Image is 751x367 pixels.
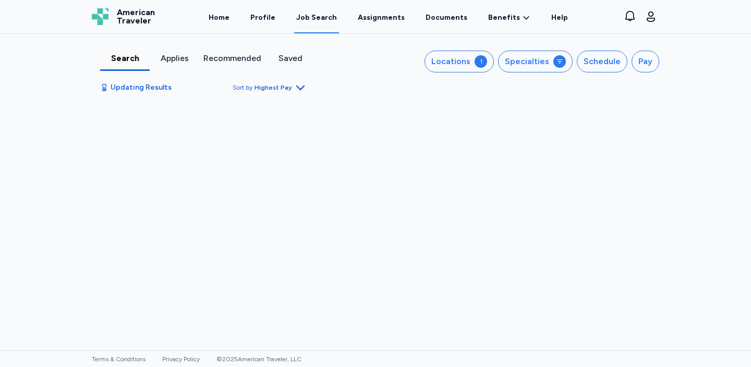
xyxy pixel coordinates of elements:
[638,55,652,68] div: Pay
[425,51,494,72] button: Locations1
[505,55,549,68] div: Specialties
[92,356,146,363] a: Terms & Conditions
[270,52,311,65] div: Saved
[233,81,307,94] button: Sort byHighest Pay
[475,55,487,68] div: 1
[296,13,337,23] div: Job Search
[104,52,146,65] div: Search
[154,52,195,65] div: Applies
[488,13,530,23] a: Benefits
[498,51,573,72] button: Specialties
[111,82,172,93] span: Updating Results
[162,356,200,363] a: Privacy Policy
[294,1,339,33] a: Job Search
[488,13,520,23] span: Benefits
[632,51,659,72] button: Pay
[255,83,292,92] span: Highest Pay
[203,52,261,65] div: Recommended
[577,51,627,72] button: Schedule
[584,55,621,68] div: Schedule
[233,83,252,92] span: Sort by
[117,8,155,25] span: American Traveler
[216,356,301,363] span: © 2025 American Traveler, LLC
[431,55,470,68] div: Locations
[92,8,108,25] img: Logo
